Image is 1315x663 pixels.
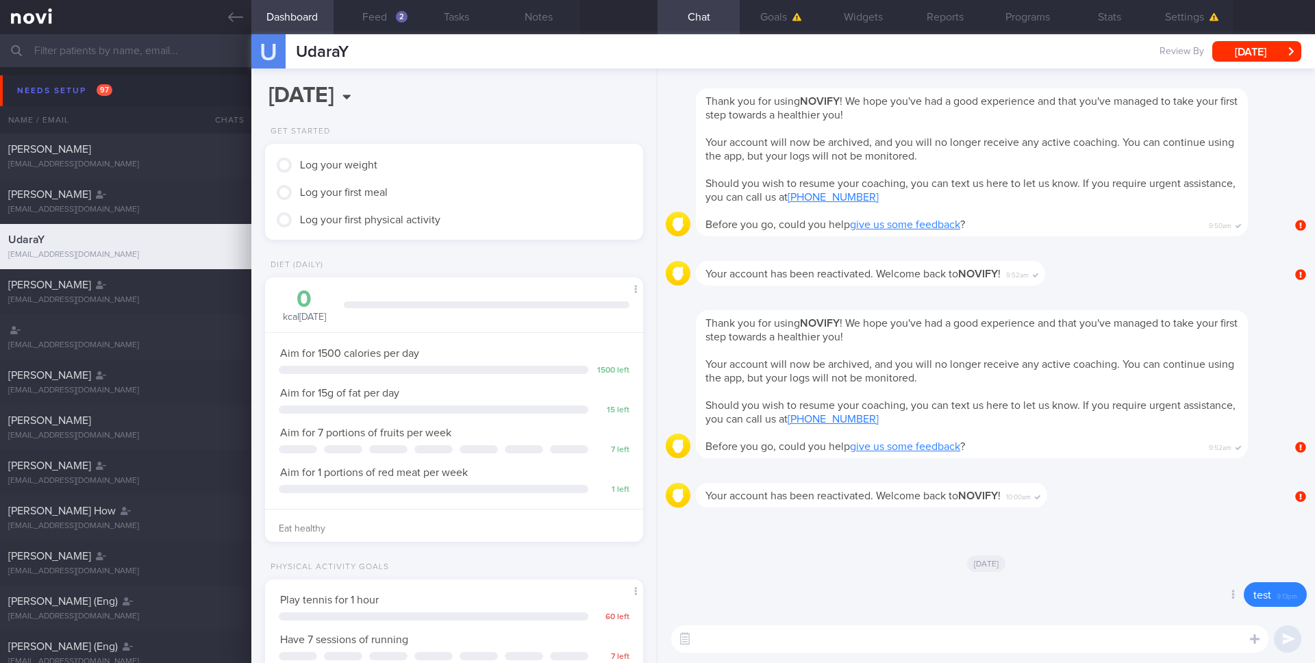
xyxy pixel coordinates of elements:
span: [PERSON_NAME] [8,144,91,155]
span: [PERSON_NAME] [8,279,91,290]
span: Before you go, could you help ? [705,219,965,230]
a: [PHONE_NUMBER] [788,414,879,425]
span: 9:52am [1006,267,1029,280]
span: Thank you for using ! We hope you've had a good experience and that you've managed to take your f... [705,96,1238,121]
button: [DATE] [1212,41,1301,62]
strong: NOVIFY [800,318,840,329]
div: kcal [DATE] [279,288,330,324]
span: Aim for 1 portions of red meat per week [280,467,468,478]
strong: NOVIFY [958,490,998,501]
span: Aim for 7 portions of fruits per week [280,427,451,438]
div: [EMAIL_ADDRESS][DOMAIN_NAME] [8,521,243,531]
span: test [1253,590,1271,601]
div: 15 left [595,405,629,416]
strong: NOVIFY [800,96,840,107]
span: [PERSON_NAME] [8,189,91,200]
div: 1 left [595,485,629,495]
span: Aim for 15g of fat per day [280,388,399,399]
span: 10:00am [1006,489,1031,502]
span: 9:13pm [1277,588,1297,601]
span: [PERSON_NAME] [8,415,91,426]
div: 60 left [595,612,629,623]
span: [PERSON_NAME] (Eng) [8,641,118,652]
span: [PERSON_NAME] How [8,505,116,516]
div: [EMAIL_ADDRESS][DOMAIN_NAME] [8,160,243,170]
span: Your account has been reactivated. Welcome back to ! [705,268,1001,279]
div: Physical Activity Goals [265,562,389,573]
div: [EMAIL_ADDRESS][DOMAIN_NAME] [8,431,243,441]
a: give us some feedback [850,441,960,452]
span: Your account will now be archived, and you will no longer receive any active coaching. You can co... [705,137,1234,162]
div: Needs setup [14,82,116,100]
span: UdaraY [8,234,45,245]
div: 0 [279,288,330,312]
span: Review By [1160,46,1204,58]
div: [EMAIL_ADDRESS][DOMAIN_NAME] [8,566,243,577]
div: [EMAIL_ADDRESS][DOMAIN_NAME] [8,340,243,351]
div: [EMAIL_ADDRESS][DOMAIN_NAME] [8,476,243,486]
div: [EMAIL_ADDRESS][DOMAIN_NAME] [8,205,243,215]
span: Eat healthy [279,524,325,534]
div: 7 left [595,445,629,455]
div: Diet (Daily) [265,260,323,271]
span: Should you wish to resume your coaching, you can text us here to let us know. If you require urge... [705,178,1236,203]
span: [PERSON_NAME] [8,370,91,381]
a: [PHONE_NUMBER] [788,192,879,203]
span: [PERSON_NAME] (Eng) [8,596,118,607]
strong: NOVIFY [958,268,998,279]
div: Chats [197,106,251,134]
div: [EMAIL_ADDRESS][DOMAIN_NAME] [8,250,243,260]
div: Get Started [265,127,330,137]
a: give us some feedback [850,219,960,230]
span: Play tennis for 1 hour [280,595,379,605]
span: [DATE] [967,555,1006,572]
span: Have 7 sessions of running [280,634,408,645]
div: 1500 left [595,366,629,376]
span: 9:52am [1209,440,1231,453]
div: [EMAIL_ADDRESS][DOMAIN_NAME] [8,612,243,622]
div: U [242,26,294,79]
span: Your account has been reactivated. Welcome back to ! [705,490,1001,501]
span: Before you go, could you help ? [705,441,965,452]
span: Thank you for using ! We hope you've had a good experience and that you've managed to take your f... [705,318,1238,342]
span: [PERSON_NAME] [8,551,91,562]
span: UdaraY [296,44,349,60]
span: [PERSON_NAME] [8,460,91,471]
span: 9:50am [1209,218,1231,231]
div: [EMAIL_ADDRESS][DOMAIN_NAME] [8,295,243,305]
span: 97 [97,84,112,96]
span: Should you wish to resume your coaching, you can text us here to let us know. If you require urge... [705,400,1236,425]
span: Aim for 1500 calories per day [280,348,419,359]
div: 2 [396,11,408,23]
div: [EMAIL_ADDRESS][DOMAIN_NAME] [8,386,243,396]
span: Your account will now be archived, and you will no longer receive any active coaching. You can co... [705,359,1234,384]
div: 7 left [595,652,629,662]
